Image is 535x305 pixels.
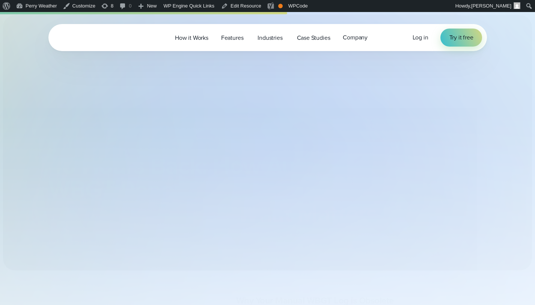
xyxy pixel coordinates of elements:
a: Try it free [440,29,482,47]
span: Industries [258,33,282,42]
span: Features [221,33,244,42]
span: [PERSON_NAME] [471,3,511,9]
a: Case Studies [291,30,337,45]
a: How it Works [169,30,215,45]
span: Try it free [449,33,473,42]
div: OK [278,4,283,8]
span: How it Works [175,33,208,42]
span: Company [343,33,368,42]
span: Case Studies [297,33,330,42]
a: Log in [413,33,428,42]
